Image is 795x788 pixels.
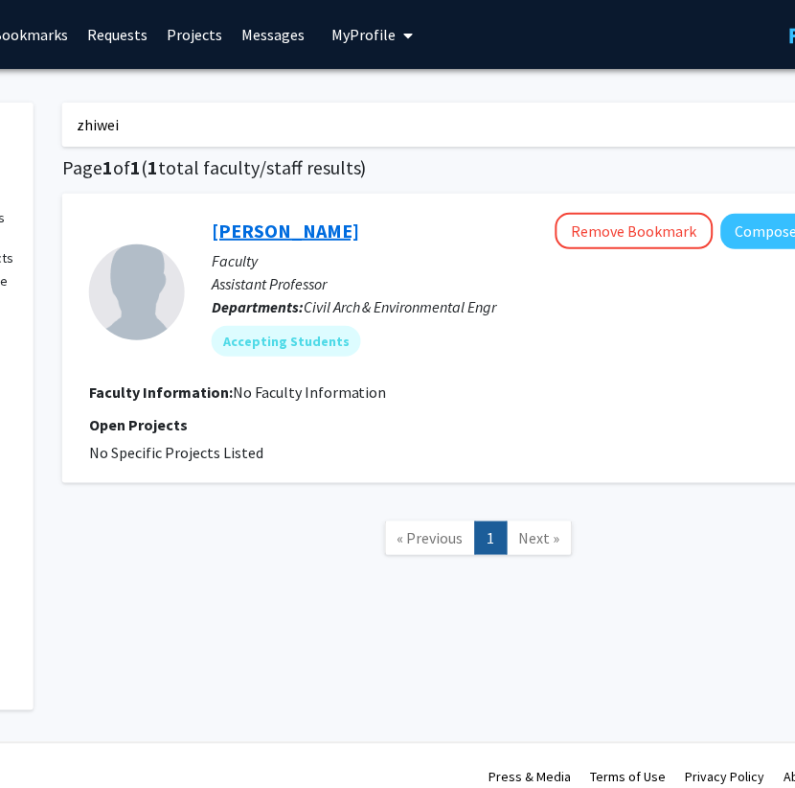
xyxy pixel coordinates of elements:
[519,528,560,547] span: Next »
[78,1,157,68] a: Requests
[331,25,396,44] span: My Profile
[475,521,508,555] a: 1
[385,521,476,555] a: Previous Page
[397,528,464,547] span: « Previous
[130,155,141,179] span: 1
[556,213,714,249] button: Remove Bookmark
[212,219,359,243] a: [PERSON_NAME]
[157,1,232,68] a: Projects
[489,769,572,786] a: Press & Media
[232,1,314,68] a: Messages
[89,443,263,462] span: No Specific Projects Listed
[148,155,158,179] span: 1
[89,382,233,402] b: Faculty Information:
[591,769,667,786] a: Terms of Use
[233,382,387,402] span: No Faculty Information
[212,326,361,357] mat-chip: Accepting Students
[102,155,113,179] span: 1
[304,297,497,316] span: Civil Arch & Environmental Engr
[14,702,81,774] iframe: Chat
[507,521,573,555] a: Next Page
[686,769,765,786] a: Privacy Policy
[212,297,304,316] b: Departments:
